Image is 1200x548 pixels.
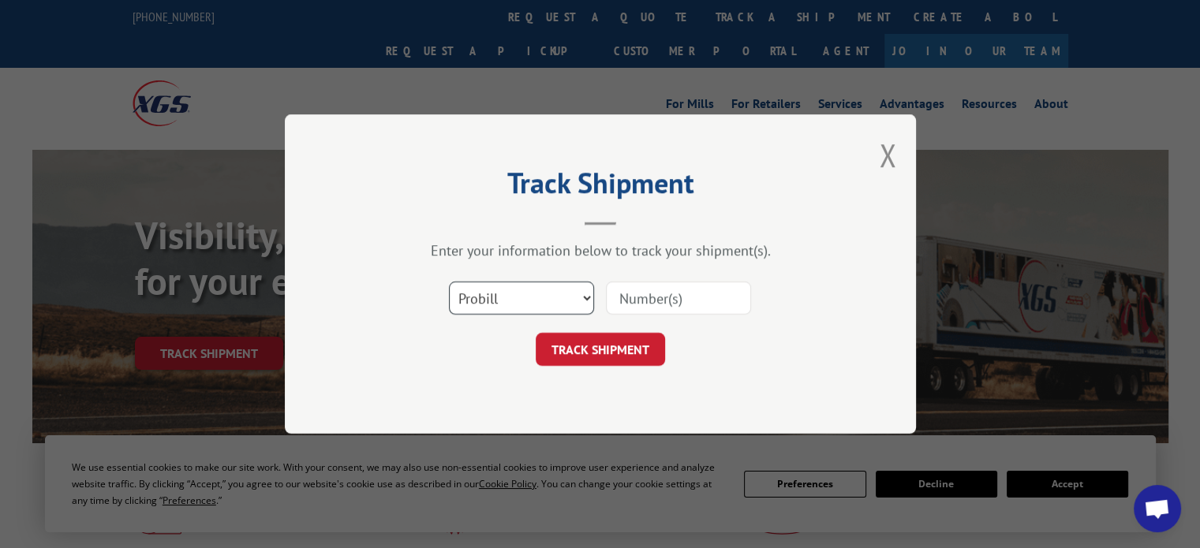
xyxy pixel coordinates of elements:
[1134,485,1181,532] div: Open chat
[606,281,751,315] input: Number(s)
[879,134,896,176] button: Close modal
[364,241,837,259] div: Enter your information below to track your shipment(s).
[364,172,837,202] h2: Track Shipment
[536,333,665,366] button: TRACK SHIPMENT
